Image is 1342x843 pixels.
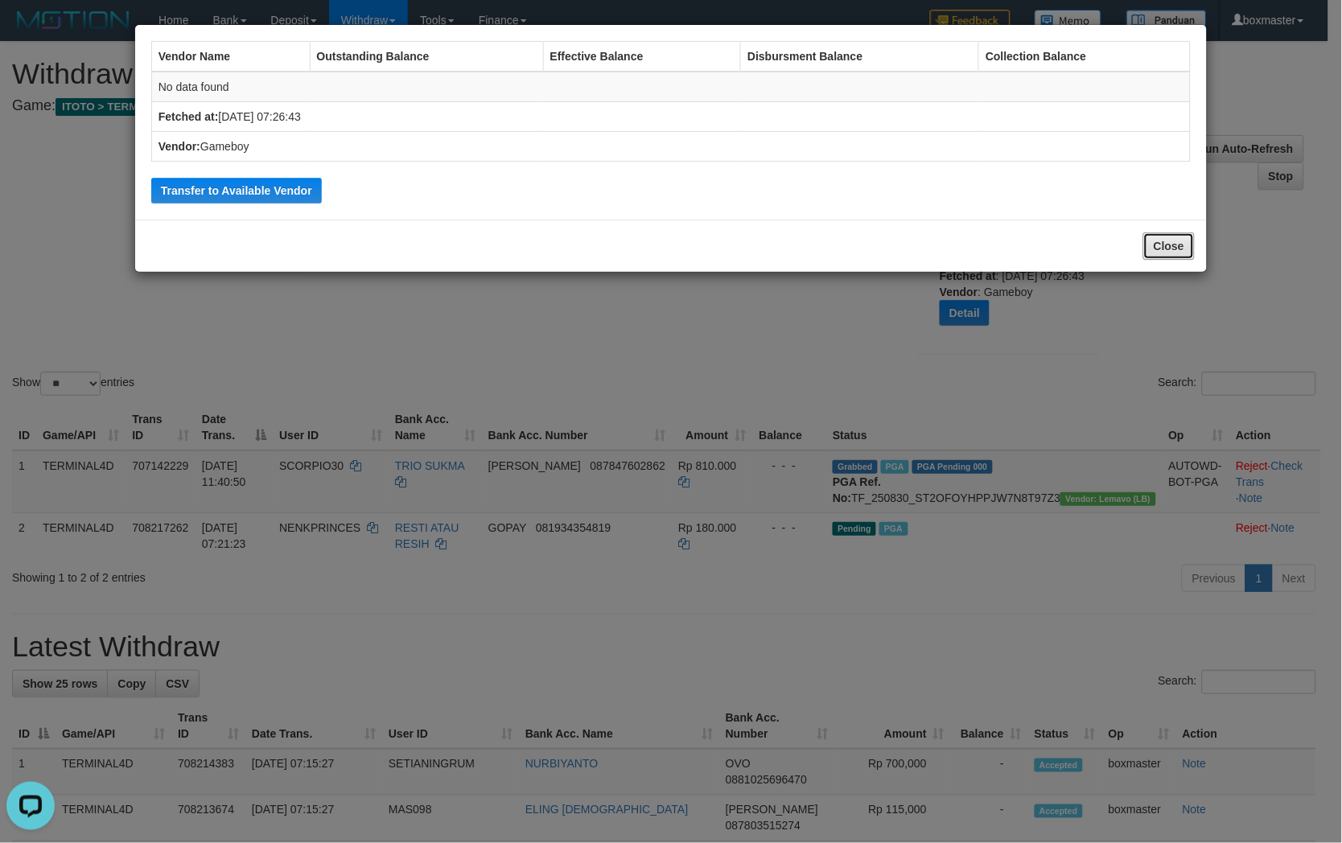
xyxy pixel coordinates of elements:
td: [DATE] 07:26:43 [151,102,1190,132]
button: Open LiveChat chat widget [6,6,55,55]
td: No data found [151,72,1190,102]
th: Outstanding Balance [310,42,543,72]
td: Gameboy [151,132,1190,162]
button: Transfer to Available Vendor [151,178,322,204]
button: Close [1143,232,1195,260]
th: Effective Balance [543,42,741,72]
th: Disbursment Balance [741,42,979,72]
th: Vendor Name [151,42,310,72]
b: Fetched at: [158,110,219,123]
th: Collection Balance [979,42,1191,72]
b: Vendor: [158,140,200,153]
